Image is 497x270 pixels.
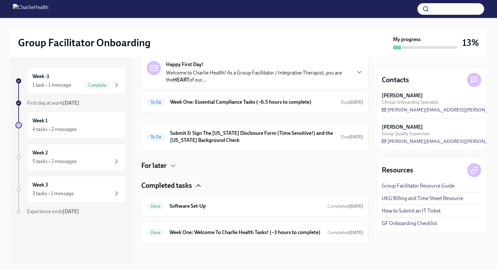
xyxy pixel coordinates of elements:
[15,112,126,139] a: Week 14 tasks • 2 messages
[18,36,151,49] h2: Group Facilitator Onboarding
[141,181,369,190] div: Completed tasks
[327,203,363,209] span: October 15th, 2025 12:14
[15,176,126,203] a: Week 33 tasks • 1 message
[147,204,164,209] span: Done
[382,131,430,137] span: Group Quality Supervisor
[147,227,363,238] a: DoneWeek One: Welcome To Charlie Health Tasks! (~3 hours to complete)Completed[DATE]
[141,161,167,170] h4: For later
[327,204,363,209] span: Completed
[147,201,363,211] a: DoneSoftware Set-UpCompleted[DATE]
[327,230,363,235] span: Completed
[15,144,126,171] a: Week 25 tasks • 2 messages
[349,204,363,209] strong: [DATE]
[32,126,77,133] div: 4 tasks • 2 messages
[147,97,363,107] a: To DoWeek One: Essential Compliance Tasks (~6.5 hours to complete)Due[DATE]
[382,99,438,105] span: Clinical Onboarding Specialist
[382,182,455,189] a: Group Facilitator Resource Guide
[382,207,440,214] a: How to Submit an IT Ticket
[32,158,77,165] div: 5 tasks • 2 messages
[63,100,79,106] strong: [DATE]
[382,124,423,131] strong: [PERSON_NAME]
[27,100,79,106] span: First day at work
[382,195,463,202] a: UKG Billing and Time Sheet Resource
[382,220,437,227] a: GF Onboarding Checklist
[27,208,79,214] span: Experience ends
[341,134,363,140] span: October 22nd, 2025 07:00
[382,92,423,99] strong: [PERSON_NAME]
[166,69,350,83] p: Welcome to Charlie Health! As a Group Facilitator / Integrative Therapist, you are the of our...
[32,117,48,124] h6: Week 1
[32,73,49,80] h6: Week -1
[32,190,74,197] div: 3 tasks • 1 message
[15,100,126,107] a: First day at work[DATE]
[147,230,164,235] span: Done
[382,75,409,85] h4: Contacts
[166,61,204,68] strong: Happy First Day!
[32,149,48,156] h6: Week 2
[462,37,479,48] h3: 13%
[349,134,363,140] strong: [DATE]
[170,203,322,210] h6: Software Set-Up
[63,208,79,214] strong: [DATE]
[341,100,363,105] span: Due
[170,99,336,106] h6: Week One: Essential Compliance Tasks (~6.5 hours to complete)
[147,135,165,139] span: To Do
[141,161,369,170] div: For later
[382,165,413,175] h4: Resources
[349,100,363,105] strong: [DATE]
[32,181,48,188] h6: Week 3
[349,230,363,235] strong: [DATE]
[393,36,421,43] strong: My progress
[84,83,110,88] span: Complete
[341,99,363,105] span: October 20th, 2025 07:00
[327,230,363,236] span: October 13th, 2025 14:09
[15,67,126,94] a: Week -11 task • 1 messageComplete
[147,128,363,145] a: To DoSubmit & Sign The [US_STATE] Disclosure Form (Time Sensitive!) and the [US_STATE] Background...
[170,229,322,236] h6: Week One: Welcome To Charlie Health Tasks! (~3 hours to complete)
[170,130,336,144] h6: Submit & Sign The [US_STATE] Disclosure Form (Time Sensitive!) and the [US_STATE] Background Check
[147,100,165,105] span: To Do
[173,77,189,83] strong: HEART
[141,181,192,190] h4: Completed tasks
[341,134,363,140] span: Due
[32,82,71,89] div: 1 task • 1 message
[13,4,48,14] img: CharlieHealth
